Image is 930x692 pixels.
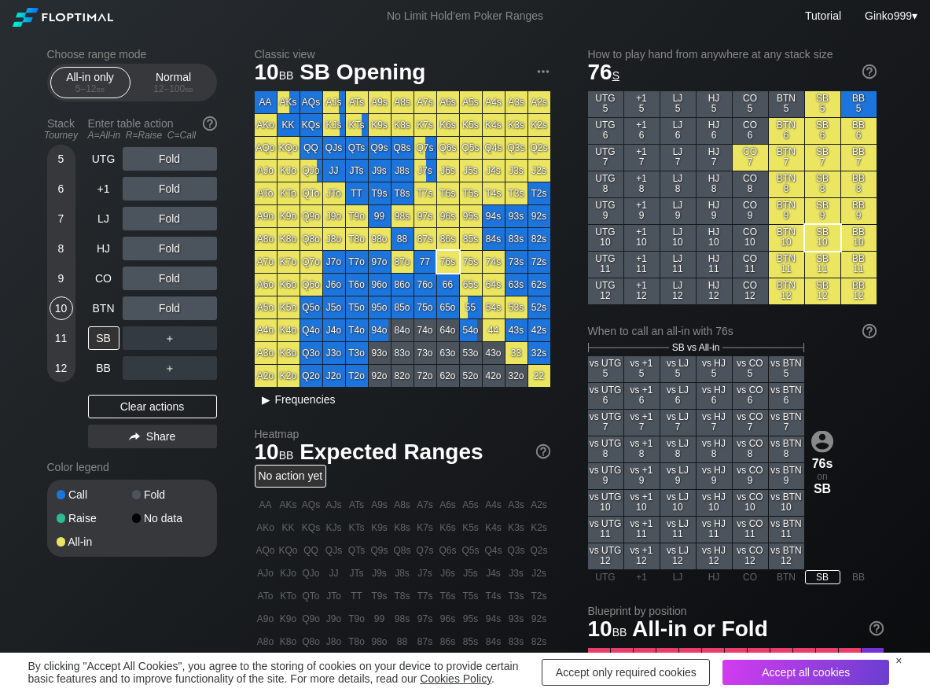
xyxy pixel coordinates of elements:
div: +1 10 [624,225,660,251]
div: BTN [88,296,119,320]
div: Fold [123,296,217,320]
div: 55 [460,296,482,318]
div: Raise [57,513,132,524]
div: 98s [391,205,414,227]
div: K9o [278,205,300,227]
h2: How to play hand from anywhere at any stack size [588,48,877,61]
div: K2o [278,365,300,387]
div: HJ 12 [697,278,732,304]
h2: Classic view [255,48,550,61]
div: vs BTN 5 [769,356,804,382]
div: QTo [300,182,322,204]
div: CO 11 [733,252,768,278]
div: 65o [437,296,459,318]
div: 85o [391,296,414,318]
div: ＋ [123,356,217,380]
span: bb [185,83,193,94]
div: 85s [460,228,482,250]
div: Q4s [483,137,505,159]
div: LJ 10 [660,225,696,251]
div: 72o [414,365,436,387]
div: 8 [50,237,73,260]
div: 5 – 12 [57,83,123,94]
div: K3o [278,342,300,364]
div: 43o [483,342,505,364]
div: J9o [323,205,345,227]
div: +1 9 [624,198,660,224]
div: A5o [255,296,277,318]
div: Fold [123,177,217,201]
div: 12 – 100 [141,83,207,94]
div: When to call an all-in with 76s [588,325,877,337]
div: A4s [483,91,505,113]
div: 99 [369,205,391,227]
div: T3o [346,342,368,364]
div: 54o [460,319,482,341]
div: +1 7 [624,145,660,171]
div: KK [278,114,300,136]
div: 64s [483,274,505,296]
div: CO 8 [733,171,768,197]
div: QJs [323,137,345,159]
div: × [895,654,902,667]
h2: Choose range mode [47,48,217,61]
div: A4o [255,319,277,341]
div: 77 [414,251,436,273]
div: J6s [437,160,459,182]
div: HJ 7 [697,145,732,171]
div: 92o [369,365,391,387]
div: J4s [483,160,505,182]
div: CO [88,267,119,290]
div: 53s [505,296,527,318]
div: BB [88,356,119,380]
div: 96o [369,274,391,296]
div: LJ 12 [660,278,696,304]
img: icon-avatar.b40e07d9.svg [811,430,833,452]
div: T7o [346,251,368,273]
div: 73o [414,342,436,364]
div: No Limit Hold’em Poker Ranges [363,9,567,26]
span: 76 [588,60,620,84]
div: Tourney [41,130,82,141]
div: 74o [414,319,436,341]
div: BTN 7 [769,145,804,171]
div: J7s [414,160,436,182]
div: 64o [437,319,459,341]
div: CO 12 [733,278,768,304]
div: 10 [50,296,73,320]
div: +1 6 [624,118,660,144]
div: ATs [346,91,368,113]
div: K9s [369,114,391,136]
div: vs LJ 5 [660,356,696,382]
div: BTN 10 [769,225,804,251]
div: Fold [132,489,208,500]
div: Q7o [300,251,322,273]
div: JTo [323,182,345,204]
img: help.32db89a4.svg [868,620,885,637]
div: UTG 8 [588,171,623,197]
div: SB 6 [805,118,840,144]
div: 53o [460,342,482,364]
div: K7s [414,114,436,136]
div: Normal [138,68,210,98]
div: 95o [369,296,391,318]
div: J8o [323,228,345,250]
div: 7 [50,207,73,230]
div: UTG 7 [588,145,623,171]
div: 52s [528,296,550,318]
div: LJ 11 [660,252,696,278]
div: KJs [323,114,345,136]
div: 65s [460,274,482,296]
div: +1 8 [624,171,660,197]
div: 84o [391,319,414,341]
div: 5 [50,147,73,171]
div: AJo [255,160,277,182]
span: bb [279,65,294,83]
div: A9s [369,91,391,113]
div: 42s [528,319,550,341]
div: Q5o [300,296,322,318]
div: BB 7 [841,145,877,171]
div: T3s [505,182,527,204]
div: UTG 11 [588,252,623,278]
img: Floptimal logo [13,8,113,27]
